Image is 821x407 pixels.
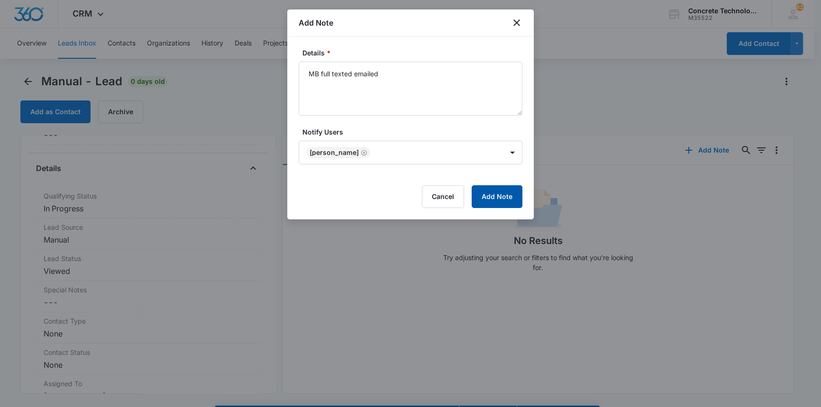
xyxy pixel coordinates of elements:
div: Remove Chip Fowler [359,149,367,156]
label: Details [302,48,526,58]
button: Cancel [422,185,464,208]
button: Add Note [472,185,522,208]
label: Notify Users [302,127,526,137]
div: [PERSON_NAME] [310,149,359,156]
h1: Add Note [299,17,333,28]
button: close [511,17,522,28]
textarea: MB full texted emailed [299,62,522,116]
